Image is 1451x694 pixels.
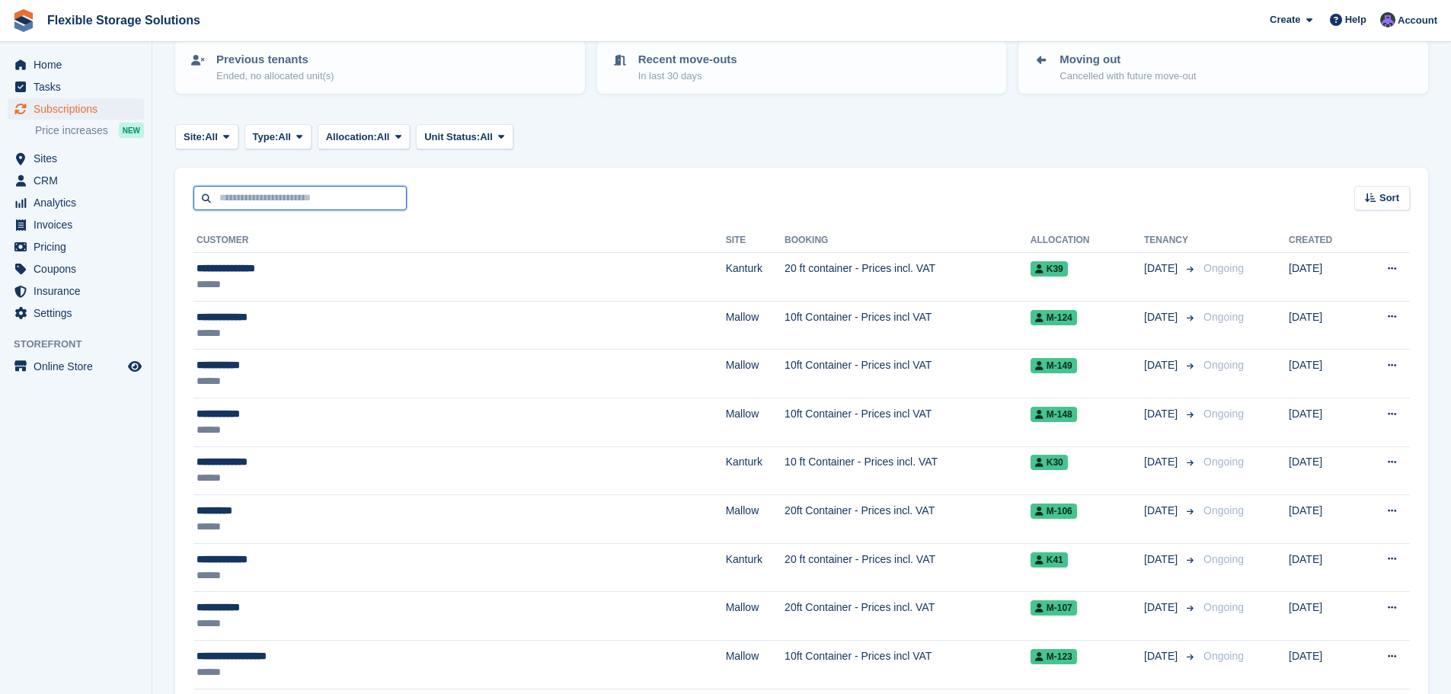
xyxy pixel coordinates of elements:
[8,214,144,235] a: menu
[326,130,377,145] span: Allocation:
[1031,358,1077,373] span: M-149
[216,51,334,69] p: Previous tenants
[1289,253,1359,302] td: [DATE]
[216,69,334,84] p: Ended, no allocated unit(s)
[1031,229,1144,253] th: Allocation
[34,148,125,169] span: Sites
[638,51,737,69] p: Recent move-outs
[41,8,206,33] a: Flexible Storage Solutions
[1289,350,1359,398] td: [DATE]
[1059,69,1196,84] p: Cancelled with future move-out
[1289,495,1359,544] td: [DATE]
[726,495,785,544] td: Mallow
[34,98,125,120] span: Subscriptions
[8,236,144,257] a: menu
[126,357,144,376] a: Preview store
[785,592,1031,641] td: 20ft Container - Prices incl. VAT
[726,398,785,446] td: Mallow
[253,130,279,145] span: Type:
[1203,456,1244,468] span: Ongoing
[1144,454,1181,470] span: [DATE]
[726,350,785,398] td: Mallow
[726,446,785,495] td: Kanturk
[1144,503,1181,519] span: [DATE]
[12,9,35,32] img: stora-icon-8386f47178a22dfd0bd8f6a31ec36ba5ce8667c1dd55bd0f319d3a0aa187defe.svg
[8,54,144,75] a: menu
[416,124,513,149] button: Unit Status: All
[424,130,480,145] span: Unit Status:
[34,258,125,280] span: Coupons
[1144,357,1181,373] span: [DATE]
[1031,504,1077,519] span: M-106
[1144,648,1181,664] span: [DATE]
[1289,301,1359,350] td: [DATE]
[8,356,144,377] a: menu
[34,54,125,75] span: Home
[193,229,726,253] th: Customer
[1398,13,1437,28] span: Account
[785,495,1031,544] td: 20ft Container - Prices incl. VAT
[785,543,1031,592] td: 20 ft container - Prices incl. VAT
[726,543,785,592] td: Kanturk
[1144,229,1197,253] th: Tenancy
[726,253,785,302] td: Kanturk
[1031,600,1077,616] span: M-107
[177,42,583,92] a: Previous tenants Ended, no allocated unit(s)
[1289,398,1359,446] td: [DATE]
[1289,543,1359,592] td: [DATE]
[34,170,125,191] span: CRM
[785,253,1031,302] td: 20 ft container - Prices incl. VAT
[244,124,312,149] button: Type: All
[1203,650,1244,662] span: Ongoing
[1031,261,1068,277] span: K39
[8,98,144,120] a: menu
[1289,229,1359,253] th: Created
[8,302,144,324] a: menu
[34,214,125,235] span: Invoices
[278,130,291,145] span: All
[8,258,144,280] a: menu
[726,640,785,689] td: Mallow
[638,69,737,84] p: In last 30 days
[1345,12,1366,27] span: Help
[1144,309,1181,325] span: [DATE]
[35,123,108,138] span: Price increases
[1203,504,1244,517] span: Ongoing
[1289,446,1359,495] td: [DATE]
[1203,359,1244,371] span: Ongoing
[1203,553,1244,565] span: Ongoing
[1031,552,1068,568] span: K41
[14,337,152,352] span: Storefront
[8,76,144,98] a: menu
[35,122,144,139] a: Price increases NEW
[599,42,1005,92] a: Recent move-outs In last 30 days
[119,123,144,138] div: NEW
[34,192,125,213] span: Analytics
[785,640,1031,689] td: 10ft Container - Prices incl VAT
[1203,408,1244,420] span: Ongoing
[1144,552,1181,568] span: [DATE]
[1031,407,1077,422] span: M-148
[785,229,1031,253] th: Booking
[34,356,125,377] span: Online Store
[1144,261,1181,277] span: [DATE]
[34,302,125,324] span: Settings
[1031,649,1077,664] span: M-123
[1144,406,1181,422] span: [DATE]
[34,76,125,98] span: Tasks
[8,148,144,169] a: menu
[1289,592,1359,641] td: [DATE]
[1203,311,1244,323] span: Ongoing
[184,130,205,145] span: Site:
[1020,42,1427,92] a: Moving out Cancelled with future move-out
[205,130,218,145] span: All
[1031,310,1077,325] span: M-124
[34,280,125,302] span: Insurance
[318,124,411,149] button: Allocation: All
[377,130,390,145] span: All
[1270,12,1300,27] span: Create
[175,124,238,149] button: Site: All
[34,236,125,257] span: Pricing
[785,301,1031,350] td: 10ft Container - Prices incl VAT
[1059,51,1196,69] p: Moving out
